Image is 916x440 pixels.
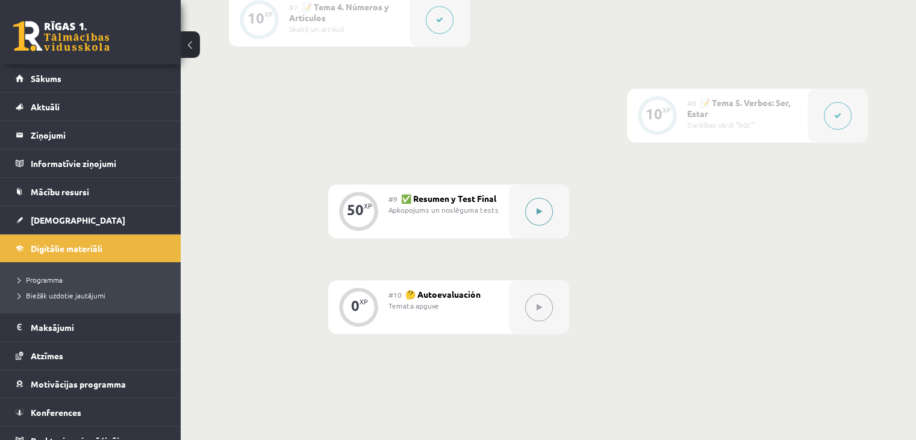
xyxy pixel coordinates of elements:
span: Digitālie materiāli [31,243,102,254]
a: Atzīmes [16,342,166,369]
span: #8 [687,98,696,108]
span: Konferences [31,407,81,418]
span: Aktuāli [31,101,60,112]
span: Atzīmes [31,350,63,361]
span: #9 [388,194,397,204]
span: 📝 Tema 5. Verbos: Ser, Estar [687,97,790,119]
span: ✅ Resumen y Test Final [401,193,496,204]
span: 🤔 Autoevaluación [405,289,481,300]
span: [DEMOGRAPHIC_DATA] [31,215,125,225]
a: Biežāk uzdotie jautājumi [18,290,169,301]
a: Informatīvie ziņojumi [16,149,166,177]
a: Maksājumi [16,313,166,341]
div: 10 [248,13,264,24]
span: 📝 Tema 4. Números y Artículos [289,1,389,23]
div: XP [364,203,372,209]
a: Ziņojumi [16,121,166,149]
a: Aktuāli [16,93,166,121]
span: Programma [18,275,63,284]
legend: Maksājumi [31,313,166,341]
div: XP [662,107,671,113]
span: Mācību resursi [31,186,89,197]
div: 0 [351,300,360,311]
a: Digitālie materiāli [16,234,166,262]
a: Rīgas 1. Tālmācības vidusskola [13,21,110,51]
span: #10 [388,290,402,300]
div: Skaitļi un artikuli [289,24,400,34]
span: Sākums [31,73,61,84]
div: Temata apguve [388,300,500,311]
legend: Ziņojumi [31,121,166,149]
a: Programma [18,274,169,285]
a: Konferences [16,398,166,426]
span: #7 [289,2,298,12]
a: [DEMOGRAPHIC_DATA] [16,206,166,234]
a: Mācību resursi [16,178,166,206]
div: XP [360,298,368,305]
div: 50 [347,204,364,215]
a: Sākums [16,64,166,92]
div: XP [264,11,273,17]
span: Motivācijas programma [31,379,126,389]
a: Motivācijas programma [16,370,166,398]
div: Apkopojums un noslēguma tests [388,204,500,215]
legend: Informatīvie ziņojumi [31,149,166,177]
span: Biežāk uzdotie jautājumi [18,291,105,300]
div: 10 [646,108,662,119]
div: Darbības vārdi “būt” [687,119,799,130]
